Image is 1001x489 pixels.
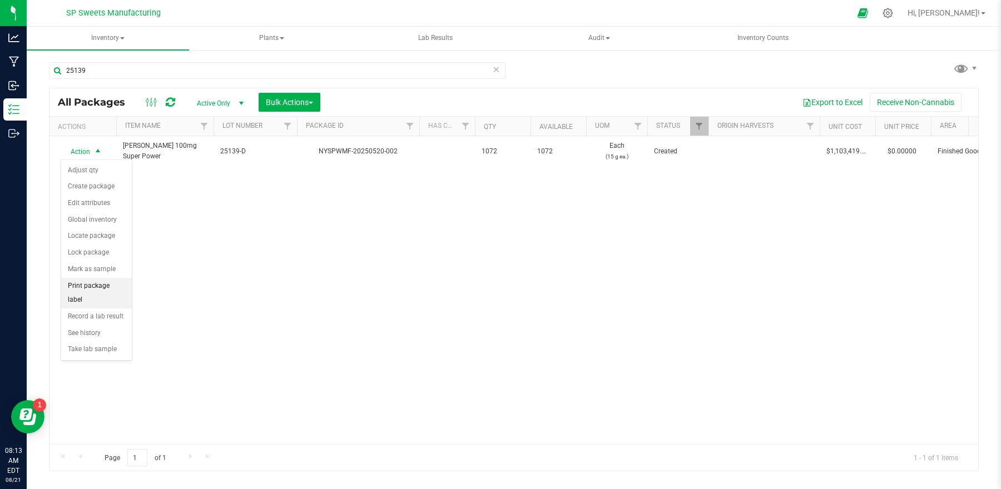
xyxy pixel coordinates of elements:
[801,117,820,136] a: Filter
[908,8,980,17] span: Hi, [PERSON_NAME]!
[27,27,189,50] a: Inventory
[518,27,680,49] span: Audit
[33,398,46,412] iframe: Resource center unread badge
[940,122,957,129] a: Area
[870,93,962,112] button: Receive Non-Cannabis
[8,56,19,67] inline-svg: Manufacturing
[11,400,44,433] iframe: Resource center
[629,117,647,136] a: Filter
[884,123,919,131] a: Unit Price
[306,122,344,129] a: Package ID
[61,278,132,308] li: Print package label
[49,62,506,79] input: Search Package ID, Item Name, SKU, Lot or Part Number...
[61,228,132,244] li: Locate package
[61,244,132,261] li: Lock package
[595,122,609,129] a: UOM
[8,128,19,139] inline-svg: Outbound
[654,146,702,157] span: Created
[222,122,262,129] a: Lot Number
[881,8,895,18] div: Manage settings
[882,143,922,159] span: $0.00000
[401,117,419,136] a: Filter
[61,195,132,212] li: Edit attributes
[220,146,290,157] span: 25139-D
[482,146,524,157] span: 1072
[682,27,844,50] a: Inventory Counts
[61,178,132,195] li: Create package
[95,449,175,466] span: Page of 1
[403,33,468,43] span: Lab Results
[419,117,475,136] th: Has COA
[593,141,641,162] span: Each
[492,62,500,77] span: Clear
[125,122,161,129] a: Item Name
[61,261,132,278] li: Mark as sample
[484,123,496,131] a: Qty
[690,117,708,136] a: Filter
[61,341,132,358] li: Take lab sample
[66,8,161,18] span: SP Sweets Manufacturing
[279,117,297,136] a: Filter
[190,27,353,50] a: Plants
[795,93,870,112] button: Export to Excel
[191,27,352,49] span: Plants
[123,141,207,162] span: [PERSON_NAME] 100mg Super Power
[295,146,421,157] div: NYSPWMF-20250520-002
[8,32,19,43] inline-svg: Analytics
[61,308,132,325] li: Record a lab result
[593,151,641,162] p: (15 g ea.)
[266,98,313,107] span: Bulk Actions
[722,33,804,43] span: Inventory Counts
[717,122,774,129] a: Origin Harvests
[5,476,22,484] p: 08/21
[195,117,214,136] a: Filter
[850,2,875,24] span: Open Ecommerce Menu
[61,325,132,342] li: See history
[656,122,680,129] a: Status
[127,449,147,466] input: 1
[8,80,19,91] inline-svg: Inbound
[61,162,132,179] li: Adjust qty
[539,123,573,131] a: Available
[259,93,320,112] button: Bulk Actions
[354,27,517,50] a: Lab Results
[820,136,875,166] td: $1,103,419.48092
[829,123,862,131] a: Unit Cost
[58,96,136,108] span: All Packages
[61,144,91,159] span: Action
[518,27,680,50] a: Audit
[457,117,475,136] a: Filter
[61,212,132,228] li: Global inventory
[8,104,19,115] inline-svg: Inventory
[905,449,967,466] span: 1 - 1 of 1 items
[58,123,112,131] div: Actions
[537,146,579,157] span: 1072
[91,144,105,159] span: select
[5,446,22,476] p: 08:13 AM EDT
